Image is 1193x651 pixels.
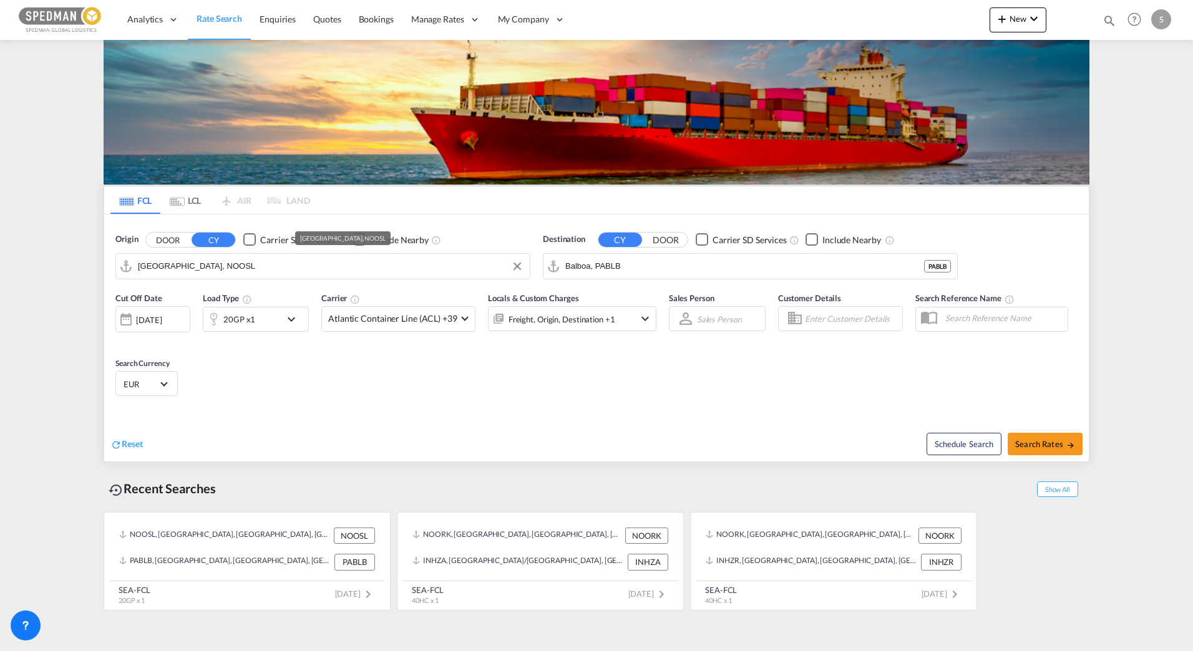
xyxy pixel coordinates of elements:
[939,309,1068,327] input: Search Reference Name
[370,234,429,246] div: Include Nearby
[654,587,669,602] md-icon: icon-chevron-right
[922,589,962,599] span: [DATE]
[353,233,429,246] md-checkbox: Checkbox No Ink
[109,483,124,498] md-icon: icon-backup-restore
[110,439,122,450] md-icon: icon-refresh
[104,475,221,503] div: Recent Searches
[361,587,376,602] md-icon: icon-chevron-right
[334,528,375,544] div: NOOSL
[138,257,523,276] input: Search by Port
[1037,481,1078,497] span: Show All
[488,306,656,331] div: Freight Origin Destination Factory Stuffingicon-chevron-down
[146,233,190,247] button: DOOR
[119,554,331,570] div: PABLB, Balboa, Panama, Mexico & Central America, Americas
[696,310,743,328] md-select: Sales Person
[328,312,457,325] span: Atlantic Container Line (ACL) +39
[119,584,150,596] div: SEA-FCL
[822,234,881,246] div: Include Nearby
[313,14,341,24] span: Quotes
[924,260,951,272] div: PABLB
[260,234,334,246] div: Carrier SD Services
[706,554,918,570] div: INHZR, Hazira, India, Indian Subcontinent, Asia Pacific
[412,528,622,544] div: NOORK, Orkanger, Norway, Northern Europe, Europe
[713,234,787,246] div: Carrier SD Services
[412,584,444,596] div: SEA-FCL
[115,331,125,348] md-datepicker: Select
[223,311,255,328] div: 20GP x1
[104,40,1089,185] img: LCL+%26+FCL+BACKGROUND.png
[921,554,962,570] div: INHZR
[160,186,210,214] md-tab-item: LCL
[1103,14,1116,27] md-icon: icon-magnify
[359,14,394,24] span: Bookings
[412,596,439,604] span: 40HC x 1
[1151,9,1171,29] div: S
[260,14,296,24] span: Enquiries
[543,254,957,279] md-input-container: Balboa, PABLB
[110,186,310,214] md-pagination-wrapper: Use the left and right arrow keys to navigate between tabs
[625,528,668,544] div: NOORK
[705,584,737,596] div: SEA-FCL
[565,257,924,276] input: Search by Port
[628,554,668,570] div: INHZA
[284,312,305,327] md-icon: icon-chevron-down
[115,306,190,332] div: [DATE]
[321,293,360,303] span: Carrier
[136,314,162,325] div: [DATE]
[119,596,145,604] span: 20GP x 1
[203,307,309,332] div: 20GP x1icon-chevron-down
[995,11,1010,26] md-icon: icon-plus 400-fg
[115,359,170,368] span: Search Currency
[335,589,376,599] span: [DATE]
[124,379,158,390] span: EUR
[598,233,642,247] button: CY
[543,233,585,246] span: Destination
[116,254,530,279] md-input-container: Oslo, NOOSL
[947,587,962,602] md-icon: icon-chevron-right
[1124,9,1145,30] span: Help
[638,311,653,326] md-icon: icon-chevron-down
[1066,441,1075,450] md-icon: icon-arrow-right
[334,554,375,570] div: PABLB
[927,433,1001,455] button: Note: By default Schedule search will only considerorigin ports, destination ports and cut off da...
[110,186,160,214] md-tab-item: FCL
[104,512,391,610] recent-search-card: NOOSL, [GEOGRAPHIC_DATA], [GEOGRAPHIC_DATA], [GEOGRAPHIC_DATA], [GEOGRAPHIC_DATA] NOOSLPABLB, [GE...
[628,589,669,599] span: [DATE]
[995,14,1041,24] span: New
[431,235,441,245] md-icon: Unchecked: Ignores neighbouring ports when fetching rates.Checked : Includes neighbouring ports w...
[115,233,138,246] span: Origin
[885,235,895,245] md-icon: Unchecked: Ignores neighbouring ports when fetching rates.Checked : Includes neighbouring ports w...
[350,294,360,304] md-icon: The selected Trucker/Carrierwill be displayed in the rate results If the rates are from another f...
[243,233,334,246] md-checkbox: Checkbox No Ink
[119,528,331,544] div: NOOSL, Oslo, Norway, Northern Europe, Europe
[778,293,841,303] span: Customer Details
[122,438,143,449] span: Reset
[509,311,615,328] div: Freight Origin Destination Factory Stuffing
[300,231,386,245] div: [GEOGRAPHIC_DATA], NOOSL
[918,528,962,544] div: NOORK
[1103,14,1116,32] div: icon-magnify
[669,293,714,303] span: Sales Person
[498,13,549,26] span: My Company
[197,13,242,24] span: Rate Search
[705,596,732,604] span: 40HC x 1
[488,293,579,303] span: Locals & Custom Charges
[915,293,1015,303] span: Search Reference Name
[1015,439,1075,449] span: Search Rates
[412,554,625,570] div: INHZA, Hazira Port/Surat, India, Indian Subcontinent, Asia Pacific
[192,233,235,247] button: CY
[696,233,787,246] md-checkbox: Checkbox No Ink
[805,309,898,328] input: Enter Customer Details
[789,235,799,245] md-icon: Unchecked: Search for CY (Container Yard) services for all selected carriers.Checked : Search for...
[122,375,171,393] md-select: Select Currency: € EUREuro
[1026,11,1041,26] md-icon: icon-chevron-down
[706,528,915,544] div: NOORK, Orkanger, Norway, Northern Europe, Europe
[115,293,162,303] span: Cut Off Date
[1008,433,1083,455] button: Search Ratesicon-arrow-right
[397,512,684,610] recent-search-card: NOORK, [GEOGRAPHIC_DATA], [GEOGRAPHIC_DATA], [GEOGRAPHIC_DATA], [GEOGRAPHIC_DATA] NOORKINHZA, [GE...
[104,215,1089,461] div: Origin DOOR CY Checkbox No InkUnchecked: Search for CY (Container Yard) services for all selected...
[806,233,881,246] md-checkbox: Checkbox No Ink
[203,293,252,303] span: Load Type
[690,512,977,610] recent-search-card: NOORK, [GEOGRAPHIC_DATA], [GEOGRAPHIC_DATA], [GEOGRAPHIC_DATA], [GEOGRAPHIC_DATA] NOORKINHZR, [GE...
